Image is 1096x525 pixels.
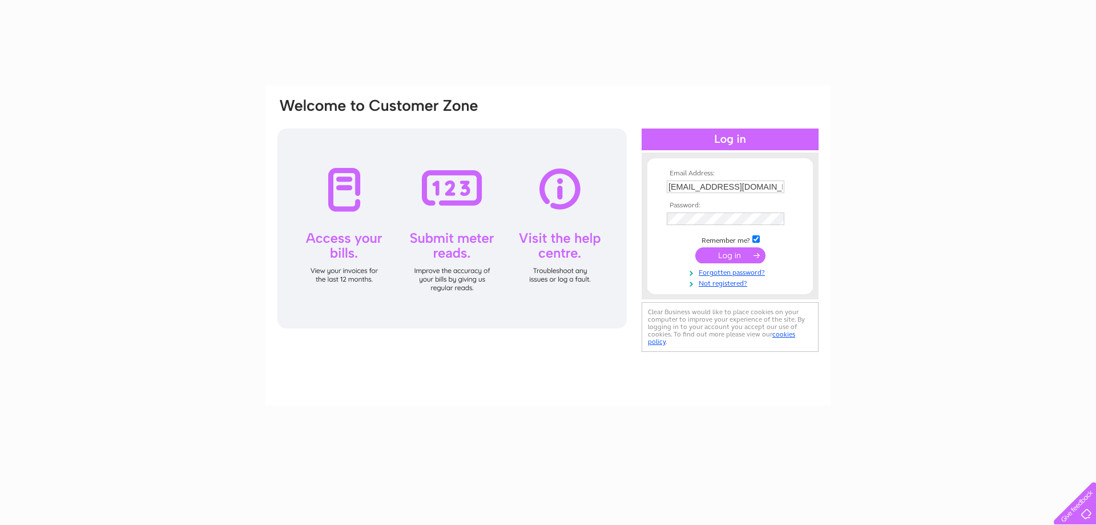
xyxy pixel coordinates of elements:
a: Not registered? [667,277,796,288]
td: Remember me? [664,234,796,245]
input: Submit [695,247,765,263]
a: Forgotten password? [667,266,796,277]
div: Clear Business would like to place cookies on your computer to improve your experience of the sit... [642,302,819,352]
th: Email Address: [664,170,796,178]
a: cookies policy [648,330,795,346]
th: Password: [664,202,796,210]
